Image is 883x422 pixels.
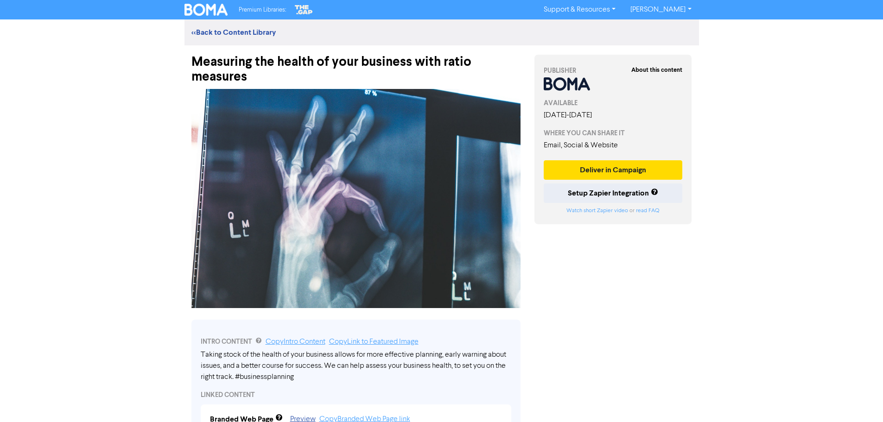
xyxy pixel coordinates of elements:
[623,2,699,17] a: [PERSON_NAME]
[329,338,419,346] a: Copy Link to Featured Image
[544,128,683,138] div: WHERE YOU CAN SHARE IT
[837,378,883,422] iframe: Chat Widget
[544,140,683,151] div: Email, Social & Website
[544,207,683,215] div: or
[536,2,623,17] a: Support & Resources
[566,208,628,214] a: Watch short Zapier video
[191,28,276,37] a: <<Back to Content Library
[266,338,325,346] a: Copy Intro Content
[191,45,521,84] div: Measuring the health of your business with ratio measures
[201,349,511,383] div: Taking stock of the health of your business allows for more effective planning, early warning abo...
[544,98,683,108] div: AVAILABLE
[636,208,659,214] a: read FAQ
[293,4,314,16] img: The Gap
[239,7,286,13] span: Premium Libraries:
[544,160,683,180] button: Deliver in Campaign
[184,4,228,16] img: BOMA Logo
[544,66,683,76] div: PUBLISHER
[544,110,683,121] div: [DATE] - [DATE]
[544,183,683,203] button: Setup Zapier Integration
[201,390,511,400] div: LINKED CONTENT
[631,66,682,74] strong: About this content
[201,336,511,347] div: INTRO CONTENT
